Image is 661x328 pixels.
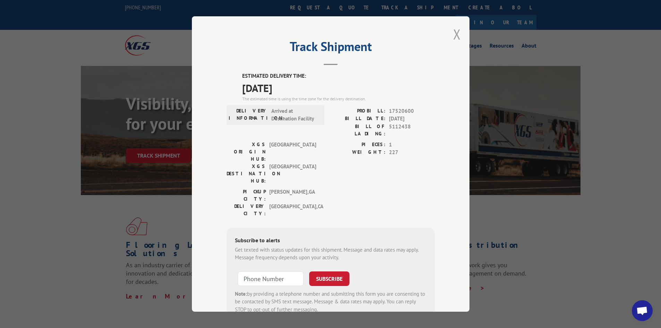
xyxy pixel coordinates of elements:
span: [DATE] [389,115,435,123]
label: PROBILL: [331,107,385,115]
button: SUBSCRIBE [309,271,349,286]
label: XGS ORIGIN HUB: [227,141,266,163]
label: XGS DESTINATION HUB: [227,163,266,185]
a: Open chat [632,300,653,321]
label: BILL OF LADING: [331,123,385,137]
label: WEIGHT: [331,149,385,157]
div: by providing a telephone number and submitting this form you are consenting to be contacted by SM... [235,290,426,314]
span: Arrived at Destination Facility [271,107,318,123]
span: 17520600 [389,107,435,115]
span: [GEOGRAPHIC_DATA] [269,163,316,185]
span: 227 [389,149,435,157]
span: 1 [389,141,435,149]
div: Get texted with status updates for this shipment. Message and data rates may apply. Message frequ... [235,246,426,262]
label: ESTIMATED DELIVERY TIME: [242,72,435,80]
div: The estimated time is using the time zone for the delivery destination. [242,96,435,102]
button: Close modal [453,25,461,43]
div: Subscribe to alerts [235,236,426,246]
label: PIECES: [331,141,385,149]
strong: Note: [235,291,247,297]
span: [GEOGRAPHIC_DATA] [269,141,316,163]
span: 5112438 [389,123,435,137]
label: BILL DATE: [331,115,385,123]
span: [DATE] [242,80,435,96]
label: PICKUP CITY: [227,188,266,203]
input: Phone Number [238,271,304,286]
span: [GEOGRAPHIC_DATA] , CA [269,203,316,217]
span: [PERSON_NAME] , GA [269,188,316,203]
label: DELIVERY INFORMATION: [229,107,268,123]
label: DELIVERY CITY: [227,203,266,217]
h2: Track Shipment [227,42,435,55]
